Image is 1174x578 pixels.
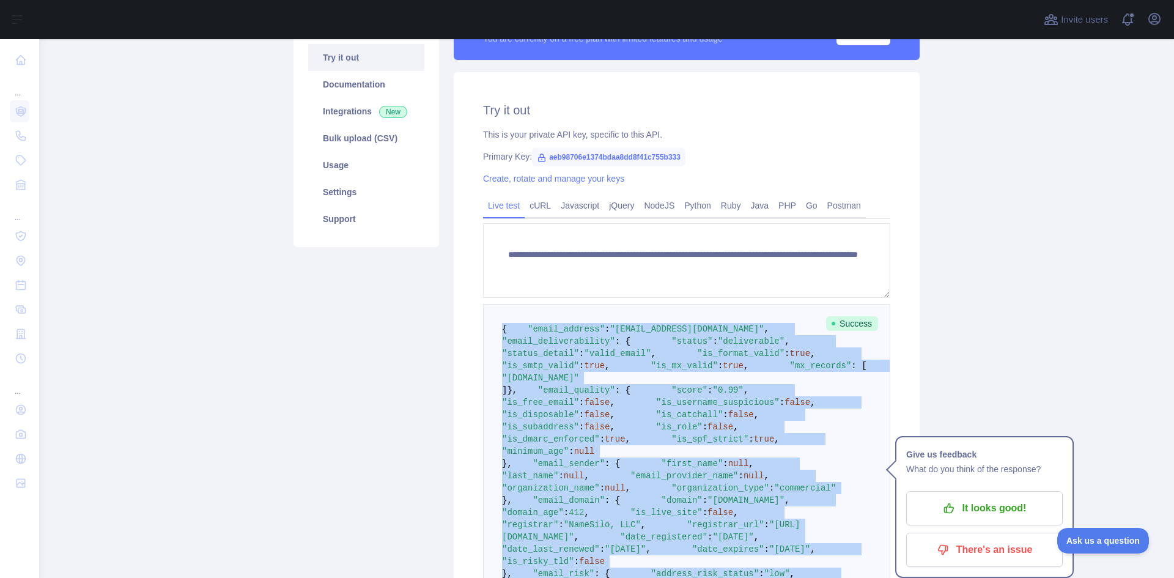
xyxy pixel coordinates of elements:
[574,557,579,566] span: :
[906,533,1063,567] button: There's an issue
[764,471,769,481] span: ,
[533,495,605,505] span: "email_domain"
[558,471,563,481] span: :
[656,398,780,407] span: "is_username_suspicious"
[630,508,703,517] span: "is_live_site"
[600,434,605,444] span: :
[764,324,769,334] span: ,
[774,434,779,444] span: ,
[579,557,605,566] span: false
[558,520,563,530] span: :
[502,398,579,407] span: "is_free_email"
[713,385,744,395] span: "0.99"
[703,422,707,432] span: :
[10,73,29,98] div: ...
[605,324,610,334] span: :
[579,361,584,371] span: :
[532,148,685,166] span: aeb98706e1374bdaa8dd8f41c755b333
[728,459,749,469] span: null
[718,361,723,371] span: :
[605,361,610,371] span: ,
[579,398,584,407] span: :
[502,434,600,444] span: "is_dmarc_enforced"
[712,532,753,542] span: "[DATE]"
[502,385,507,395] span: ]
[502,459,512,469] span: },
[502,361,579,371] span: "is_smtp_valid"
[502,336,615,346] span: "email_deliverability"
[739,471,744,481] span: :
[626,434,630,444] span: ,
[574,446,595,456] span: null
[579,349,584,358] span: :
[671,336,712,346] span: "status"
[528,324,605,334] span: "email_address"
[764,520,769,530] span: :
[718,336,785,346] span: "deliverable"
[641,520,646,530] span: ,
[703,508,707,517] span: :
[822,196,866,215] a: Postman
[574,532,579,542] span: ,
[502,446,569,456] span: "minimum_age"
[579,410,584,420] span: :
[651,349,656,358] span: ,
[671,483,769,493] span: "organization_type"
[906,462,1063,476] p: What do you think of the response?
[483,150,890,163] div: Primary Key:
[769,544,810,554] span: "[DATE]"
[626,483,630,493] span: ,
[707,385,712,395] span: :
[769,483,774,493] span: :
[744,361,748,371] span: ,
[748,459,753,469] span: ,
[620,532,707,542] span: "date_registered"
[764,544,769,554] span: :
[733,422,738,432] span: ,
[785,336,789,346] span: ,
[379,106,407,118] span: New
[723,410,728,420] span: :
[610,422,615,432] span: ,
[502,422,579,432] span: "is_subaddress"
[502,508,564,517] span: "domain_age"
[604,196,639,215] a: jQuery
[671,434,748,444] span: "is_spf_strict"
[507,385,517,395] span: },
[723,459,728,469] span: :
[780,398,785,407] span: :
[723,361,744,371] span: true
[707,495,785,505] span: "[DOMAIN_NAME]"
[754,434,775,444] span: true
[533,459,605,469] span: "email_sender"
[773,196,801,215] a: PHP
[746,196,774,215] a: Java
[502,373,579,383] span: "[DOMAIN_NAME]"
[697,349,785,358] span: "is_format_valid"
[610,324,764,334] span: "[EMAIL_ADDRESS][DOMAIN_NAME]"
[671,385,707,395] span: "score"
[754,410,759,420] span: ,
[610,398,615,407] span: ,
[584,349,651,358] span: "valid_email"
[713,336,718,346] span: :
[656,410,723,420] span: "is_catchall"
[605,544,646,554] span: "[DATE]"
[661,495,702,505] span: "domain"
[707,508,733,517] span: false
[483,196,525,215] a: Live test
[502,471,558,481] span: "last_name"
[707,532,712,542] span: :
[630,471,738,481] span: "email_provider_name"
[615,385,630,395] span: : {
[564,471,585,481] span: null
[605,434,626,444] span: true
[308,125,424,152] a: Bulk upload (CSV)
[579,422,584,432] span: :
[584,398,610,407] span: false
[584,508,589,517] span: ,
[906,447,1063,462] h1: Give us feedback
[502,324,507,334] span: {
[716,196,746,215] a: Ruby
[810,398,815,407] span: ,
